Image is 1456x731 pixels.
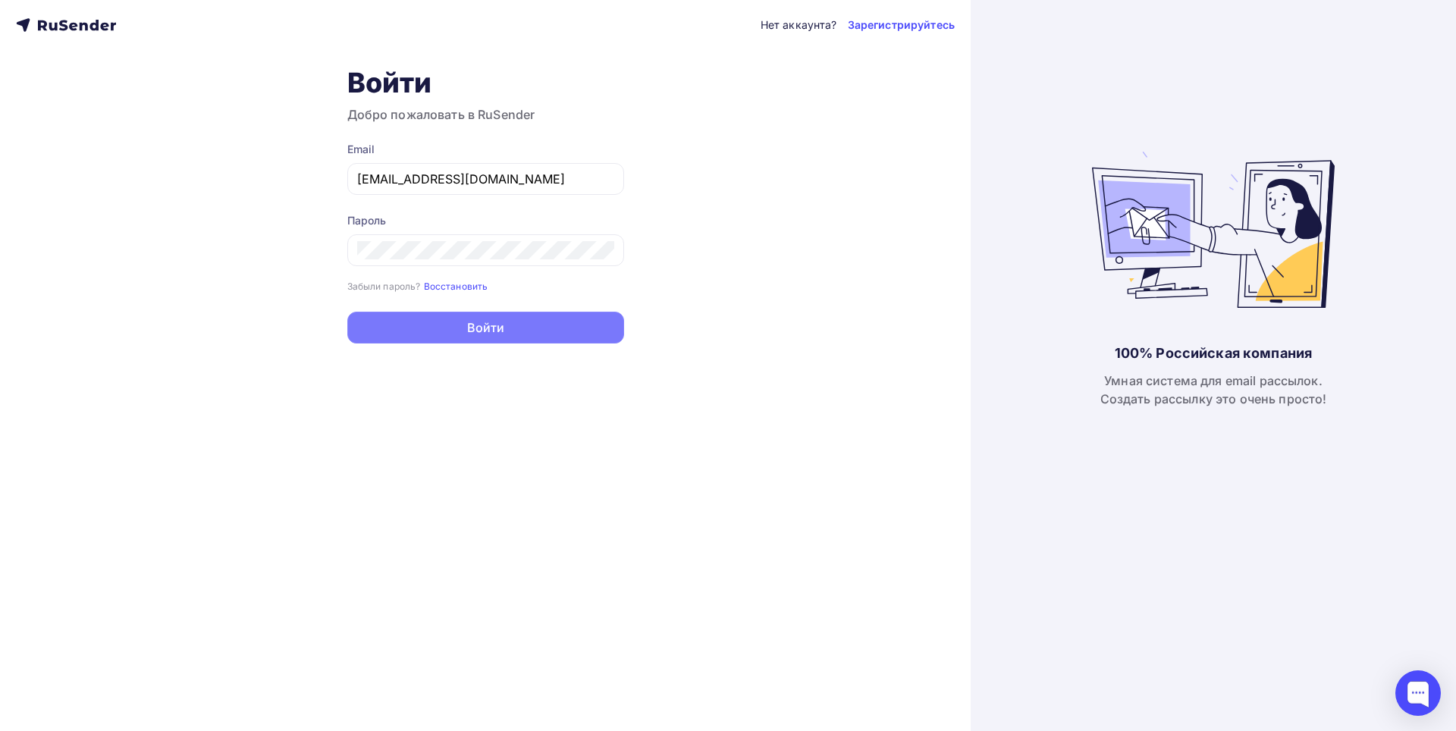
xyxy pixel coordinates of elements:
[1115,344,1312,362] div: 100% Российская компания
[347,66,624,99] h1: Войти
[347,142,624,157] div: Email
[424,281,488,292] small: Восстановить
[424,279,488,292] a: Восстановить
[357,170,614,188] input: Укажите свой email
[1100,372,1327,408] div: Умная система для email рассылок. Создать рассылку это очень просто!
[347,213,624,228] div: Пароль
[347,281,421,292] small: Забыли пароль?
[347,312,624,344] button: Войти
[347,105,624,124] h3: Добро пожаловать в RuSender
[848,17,955,33] a: Зарегистрируйтесь
[761,17,837,33] div: Нет аккаунта?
